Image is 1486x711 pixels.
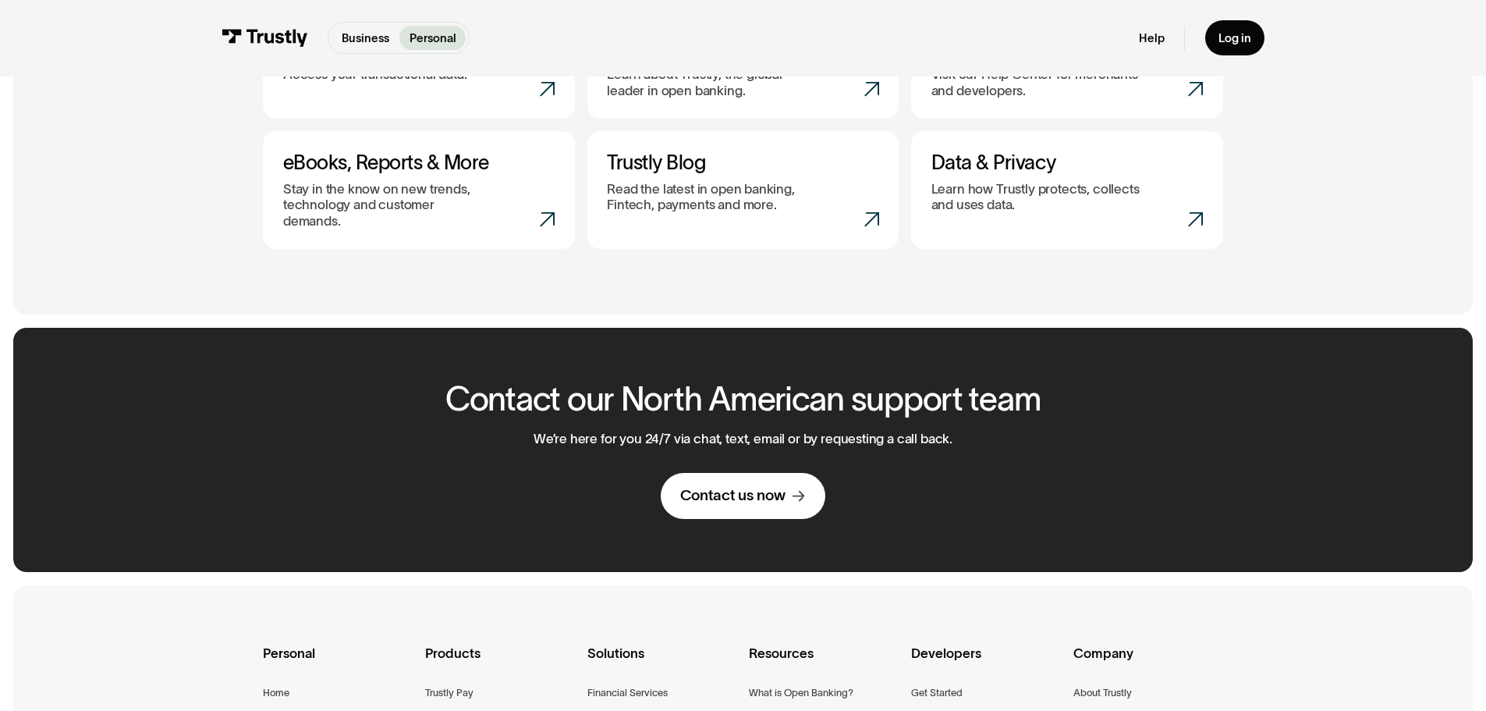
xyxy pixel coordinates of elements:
h2: Contact our North American support team [445,381,1041,418]
p: Stay in the know on new trends, technology and customer demands. [283,181,494,229]
div: Log in [1218,30,1251,45]
a: Help [1139,30,1165,45]
div: Personal [263,643,413,684]
a: What is Open Banking? [749,684,853,702]
h3: eBooks, Reports & More [283,151,555,175]
a: Financial Services [587,684,668,702]
a: Trustly Pay [425,684,473,702]
p: Read the latest in open banking, Fintech, payments and more. [607,181,817,213]
p: Personal [410,30,456,47]
a: Trustly BlogRead the latest in open banking, Fintech, payments and more. [587,131,899,249]
p: We’re here for you 24/7 via chat, text, email or by requesting a call back. [534,431,952,446]
div: Resources [749,643,899,684]
div: Solutions [587,643,737,684]
a: About Trustly [1073,684,1132,702]
a: Personal [399,26,466,50]
p: Learn how Trustly protects, collects and uses data. [931,181,1142,213]
p: Learn about Trustly, the global leader in open banking. [607,66,817,98]
a: eBooks, Reports & MoreStay in the know on new trends, technology and customer demands. [263,131,574,249]
p: Visit our Help Center for merchants and developers. [931,66,1142,98]
div: Products [425,643,575,684]
img: Trustly Logo [222,29,307,47]
a: Home [263,684,289,702]
a: Contact us now [661,473,825,519]
a: Business [332,26,399,50]
h3: Trustly Blog [607,151,879,175]
a: Data & PrivacyLearn how Trustly protects, collects and uses data. [911,131,1222,249]
h3: Data & Privacy [931,151,1204,175]
p: Business [342,30,389,47]
a: Log in [1205,20,1264,55]
div: Developers [911,643,1061,684]
div: Company [1073,643,1223,684]
a: Get Started [911,684,963,702]
div: Contact us now [680,486,786,506]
